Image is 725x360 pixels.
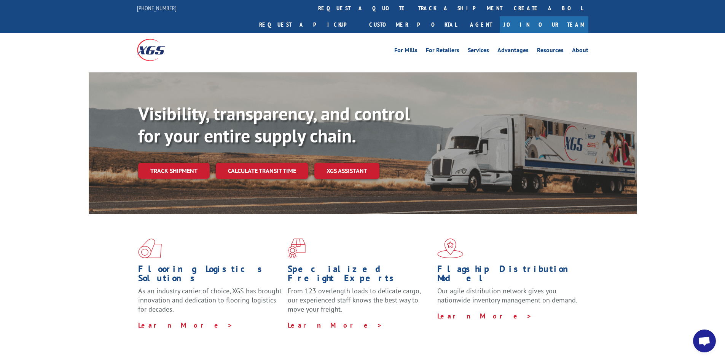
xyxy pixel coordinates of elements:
[216,163,308,179] a: Calculate transit time
[693,330,716,352] div: Open chat
[500,16,588,33] a: Join Our Team
[437,312,532,320] a: Learn More >
[497,47,529,56] a: Advantages
[437,286,577,304] span: Our agile distribution network gives you nationwide inventory management on demand.
[288,286,432,320] p: From 123 overlength loads to delicate cargo, our experienced staff knows the best way to move you...
[314,163,379,179] a: XGS ASSISTANT
[363,16,462,33] a: Customer Portal
[394,47,417,56] a: For Mills
[138,321,233,330] a: Learn More >
[253,16,363,33] a: Request a pickup
[137,4,177,12] a: [PHONE_NUMBER]
[138,286,282,314] span: As an industry carrier of choice, XGS has brought innovation and dedication to flooring logistics...
[468,47,489,56] a: Services
[138,102,410,147] b: Visibility, transparency, and control for your entire supply chain.
[288,238,306,258] img: xgs-icon-focused-on-flooring-red
[288,321,382,330] a: Learn More >
[138,238,162,258] img: xgs-icon-total-supply-chain-intelligence-red
[462,16,500,33] a: Agent
[437,264,581,286] h1: Flagship Distribution Model
[572,47,588,56] a: About
[138,163,210,179] a: Track shipment
[437,238,464,258] img: xgs-icon-flagship-distribution-model-red
[426,47,459,56] a: For Retailers
[537,47,564,56] a: Resources
[138,264,282,286] h1: Flooring Logistics Solutions
[288,264,432,286] h1: Specialized Freight Experts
